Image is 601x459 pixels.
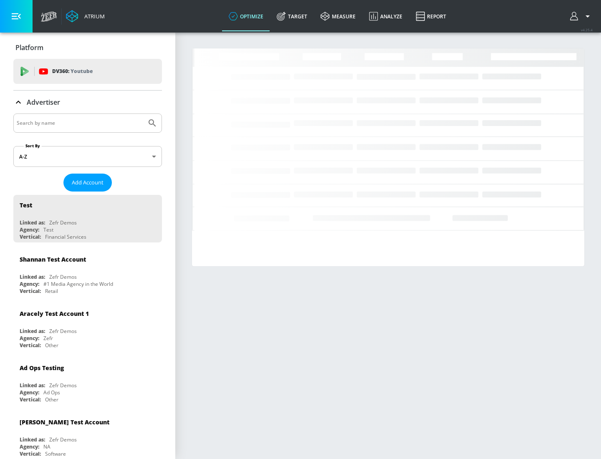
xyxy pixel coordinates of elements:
button: Add Account [63,174,112,192]
div: Aracely Test Account 1Linked as:Zefr DemosAgency:ZefrVertical:Other [13,303,162,351]
div: Zefr Demos [49,382,77,389]
input: Search by name [17,118,143,129]
div: Ad Ops Testing [20,364,64,372]
div: [PERSON_NAME] Test Account [20,418,109,426]
div: Agency: [20,226,39,233]
p: Platform [15,43,43,52]
div: Linked as: [20,436,45,443]
div: Shannan Test AccountLinked as:Zefr DemosAgency:#1 Media Agency in the WorldVertical:Retail [13,249,162,297]
div: Advertiser [13,91,162,114]
span: v 4.25.4 [581,28,593,32]
a: Target [270,1,314,31]
div: #1 Media Agency in the World [43,280,113,288]
a: optimize [222,1,270,31]
div: Ad Ops TestingLinked as:Zefr DemosAgency:Ad OpsVertical:Other [13,358,162,405]
div: TestLinked as:Zefr DemosAgency:TestVertical:Financial Services [13,195,162,242]
label: Sort By [24,143,42,149]
div: Zefr [43,335,53,342]
div: A-Z [13,146,162,167]
p: Youtube [71,67,93,76]
div: Aracely Test Account 1 [20,310,89,318]
a: Analyze [362,1,409,31]
div: Agency: [20,335,39,342]
div: Test [20,201,32,209]
a: Atrium [66,10,105,23]
div: DV360: Youtube [13,59,162,84]
div: Agency: [20,389,39,396]
span: Add Account [72,178,104,187]
div: Linked as: [20,382,45,389]
div: Zefr Demos [49,328,77,335]
div: Zefr Demos [49,436,77,443]
p: DV360: [52,67,93,76]
div: Vertical: [20,396,41,403]
div: Test [43,226,53,233]
div: Vertical: [20,342,41,349]
div: Zefr Demos [49,219,77,226]
div: Ad Ops [43,389,60,396]
div: Agency: [20,280,39,288]
div: Shannan Test Account [20,255,86,263]
div: Vertical: [20,450,41,457]
div: Atrium [81,13,105,20]
div: NA [43,443,51,450]
div: Vertical: [20,233,41,240]
div: Zefr Demos [49,273,77,280]
div: Linked as: [20,273,45,280]
div: Financial Services [45,233,86,240]
div: Linked as: [20,219,45,226]
div: Vertical: [20,288,41,295]
div: Other [45,342,58,349]
div: Retail [45,288,58,295]
div: Platform [13,36,162,59]
div: Software [45,450,66,457]
div: Agency: [20,443,39,450]
p: Advertiser [27,98,60,107]
a: Report [409,1,453,31]
div: Other [45,396,58,403]
div: Linked as: [20,328,45,335]
a: measure [314,1,362,31]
